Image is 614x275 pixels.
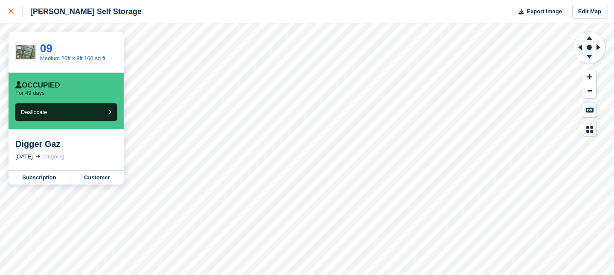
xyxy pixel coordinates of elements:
[9,171,70,184] a: Subscription
[583,84,596,98] button: Zoom Out
[40,55,105,61] a: Medium 20ft x 8ft 160 sq ft
[21,109,47,115] span: Deallocate
[15,103,117,121] button: Deallocate
[43,152,64,161] div: Ongoing
[70,171,124,184] a: Customer
[15,81,60,90] div: Occupied
[40,42,52,55] a: 09
[15,152,33,161] div: [DATE]
[23,6,142,17] div: [PERSON_NAME] Self Storage
[572,5,607,19] a: Edit Map
[583,122,596,136] button: Map Legend
[527,7,562,16] span: Export Image
[15,90,45,97] p: For 49 days
[583,103,596,117] button: Keyboard Shortcuts
[36,155,40,158] img: arrow-right-light-icn-cde0832a797a2874e46488d9cf13f60e5c3a73dbe684e267c42b8395dfbc2abf.svg
[15,139,117,149] div: Digger Gaz
[583,70,596,84] button: Zoom In
[513,5,562,19] button: Export Image
[16,45,35,60] img: IMG_1002.jpeg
